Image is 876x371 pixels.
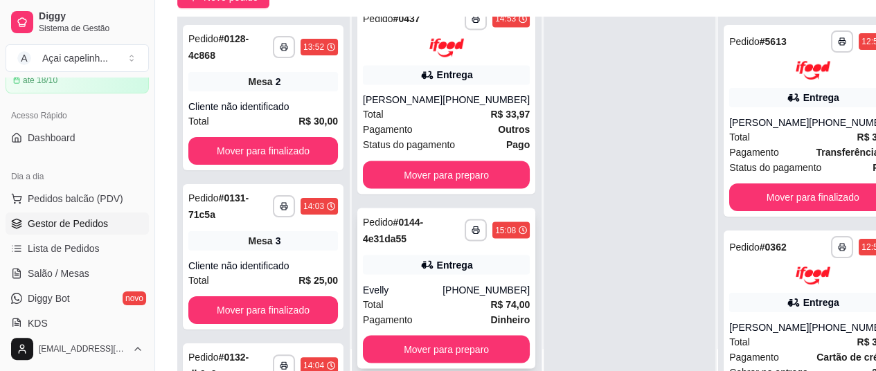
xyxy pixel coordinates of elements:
[249,234,273,248] span: Mesa
[6,165,149,188] div: Dia a dia
[28,242,100,255] span: Lista de Pedidos
[188,192,249,220] strong: # 0131-71c5a
[363,311,413,327] span: Pagamento
[437,68,473,82] div: Entrega
[42,51,108,65] div: Açai capelinh ...
[729,36,760,47] span: Pedido
[188,137,338,165] button: Mover para finalizado
[729,145,779,160] span: Pagamento
[363,282,443,296] div: Evelly
[249,75,273,89] span: Mesa
[729,160,821,175] span: Status do pagamento
[298,116,338,127] strong: R$ 30,00
[23,75,57,86] article: até 18/10
[803,91,839,105] div: Entrega
[796,61,830,80] img: ifood
[6,237,149,260] a: Lista de Pedidos
[393,13,420,24] strong: # 0437
[39,343,127,354] span: [EMAIL_ADDRESS][DOMAIN_NAME]
[188,296,338,324] button: Mover para finalizado
[303,201,324,212] div: 14:03
[188,192,219,203] span: Pedido
[490,314,530,325] strong: Dinheiro
[363,216,423,244] strong: # 0144-4e31da55
[363,335,530,363] button: Mover para preparo
[303,360,324,371] div: 14:04
[28,217,108,230] span: Gestor de Pedidos
[729,116,809,129] div: [PERSON_NAME]
[729,242,760,253] span: Pedido
[276,234,281,248] div: 3
[363,122,413,137] span: Pagamento
[6,332,149,365] button: [EMAIL_ADDRESS][DOMAIN_NAME]
[188,114,209,129] span: Total
[188,33,249,61] strong: # 0128-4c868
[363,296,384,311] span: Total
[39,23,143,34] span: Sistema de Gestão
[443,93,530,107] div: [PHONE_NUMBER]
[28,266,89,280] span: Salão / Mesas
[495,224,516,235] div: 15:08
[490,298,530,309] strong: R$ 74,00
[6,188,149,210] button: Pedidos balcão (PDV)
[28,131,75,145] span: Dashboard
[443,282,530,296] div: [PHONE_NUMBER]
[6,287,149,309] a: Diggy Botnovo
[298,275,338,286] strong: R$ 25,00
[363,13,393,24] span: Pedido
[6,262,149,284] a: Salão / Mesas
[760,36,787,47] strong: # 5613
[303,42,324,53] div: 13:52
[6,44,149,72] button: Select a team
[729,320,809,334] div: [PERSON_NAME]
[276,75,281,89] div: 2
[729,129,750,145] span: Total
[363,137,455,152] span: Status do pagamento
[188,259,338,273] div: Cliente não identificado
[498,124,530,135] strong: Outros
[729,350,779,365] span: Pagamento
[363,216,393,227] span: Pedido
[803,296,839,309] div: Entrega
[729,334,750,350] span: Total
[188,33,219,44] span: Pedido
[17,51,31,65] span: A
[495,13,516,24] div: 14:53
[39,10,143,23] span: Diggy
[6,212,149,235] a: Gestor de Pedidos
[363,107,384,122] span: Total
[6,312,149,334] a: KDS
[28,316,48,330] span: KDS
[506,139,530,150] strong: Pago
[188,352,219,363] span: Pedido
[6,127,149,149] a: Dashboard
[796,266,830,285] img: ifood
[188,100,338,114] div: Cliente não identificado
[6,6,149,39] a: DiggySistema de Gestão
[760,242,787,253] strong: # 0362
[28,192,123,206] span: Pedidos balcão (PDV)
[429,38,464,57] img: ifood
[363,161,530,188] button: Mover para preparo
[363,93,443,107] div: [PERSON_NAME]
[188,273,209,288] span: Total
[28,291,70,305] span: Diggy Bot
[490,109,530,120] strong: R$ 33,97
[6,105,149,127] div: Acesso Rápido
[437,257,473,271] div: Entrega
